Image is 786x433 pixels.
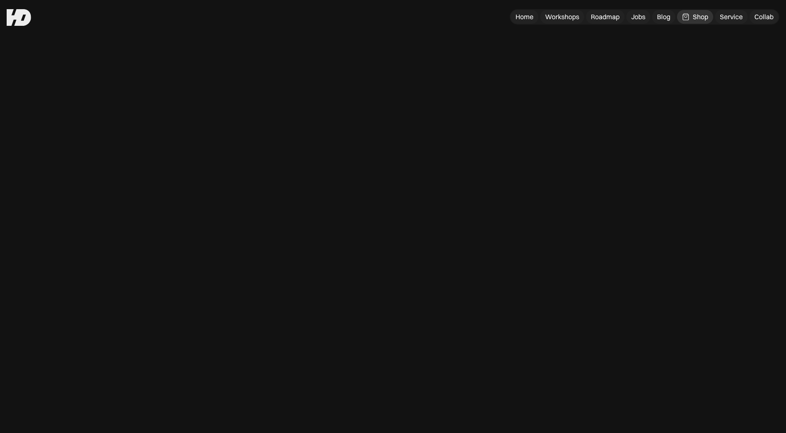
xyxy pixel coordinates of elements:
[652,10,675,24] a: Blog
[511,10,538,24] a: Home
[749,10,779,24] a: Collab
[715,10,748,24] a: Service
[720,12,743,21] div: Service
[540,10,584,24] a: Workshops
[591,12,620,21] div: Roadmap
[754,12,774,21] div: Collab
[516,12,533,21] div: Home
[626,10,650,24] a: Jobs
[677,10,713,24] a: Shop
[586,10,625,24] a: Roadmap
[657,12,670,21] div: Blog
[693,12,708,21] div: Shop
[545,12,579,21] div: Workshops
[631,12,645,21] div: Jobs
